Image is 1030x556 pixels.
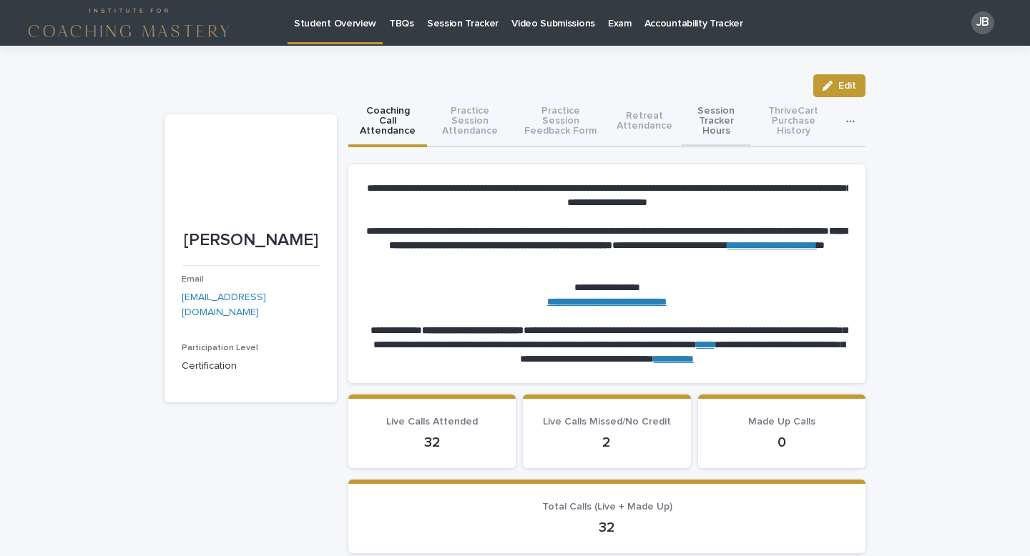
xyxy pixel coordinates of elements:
[748,417,815,427] span: Made Up Calls
[813,74,865,97] button: Edit
[542,502,672,512] span: Total Calls (Live + Made Up)
[182,230,320,251] p: [PERSON_NAME]
[608,97,681,147] button: Retreat Attendance
[366,434,499,451] p: 32
[182,275,204,284] span: Email
[514,97,608,147] button: Practice Session Feedback Form
[348,97,427,147] button: Coaching Call Attendance
[971,11,994,34] div: JB
[838,81,856,91] span: Edit
[29,9,229,37] img: 4Rda4GhBQVGiJB9KOzQx
[366,519,848,536] p: 32
[182,344,258,352] span: Participation Level
[543,417,671,427] span: Live Calls Missed/No Credit
[715,434,848,451] p: 0
[386,417,478,427] span: Live Calls Attended
[427,97,514,147] button: Practice Session Attendance
[182,292,266,317] a: [EMAIL_ADDRESS][DOMAIN_NAME]
[681,97,751,147] button: Session Tracker Hours
[540,434,673,451] p: 2
[182,359,320,374] p: Certification
[751,97,835,147] button: ThriveCart Purchase History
